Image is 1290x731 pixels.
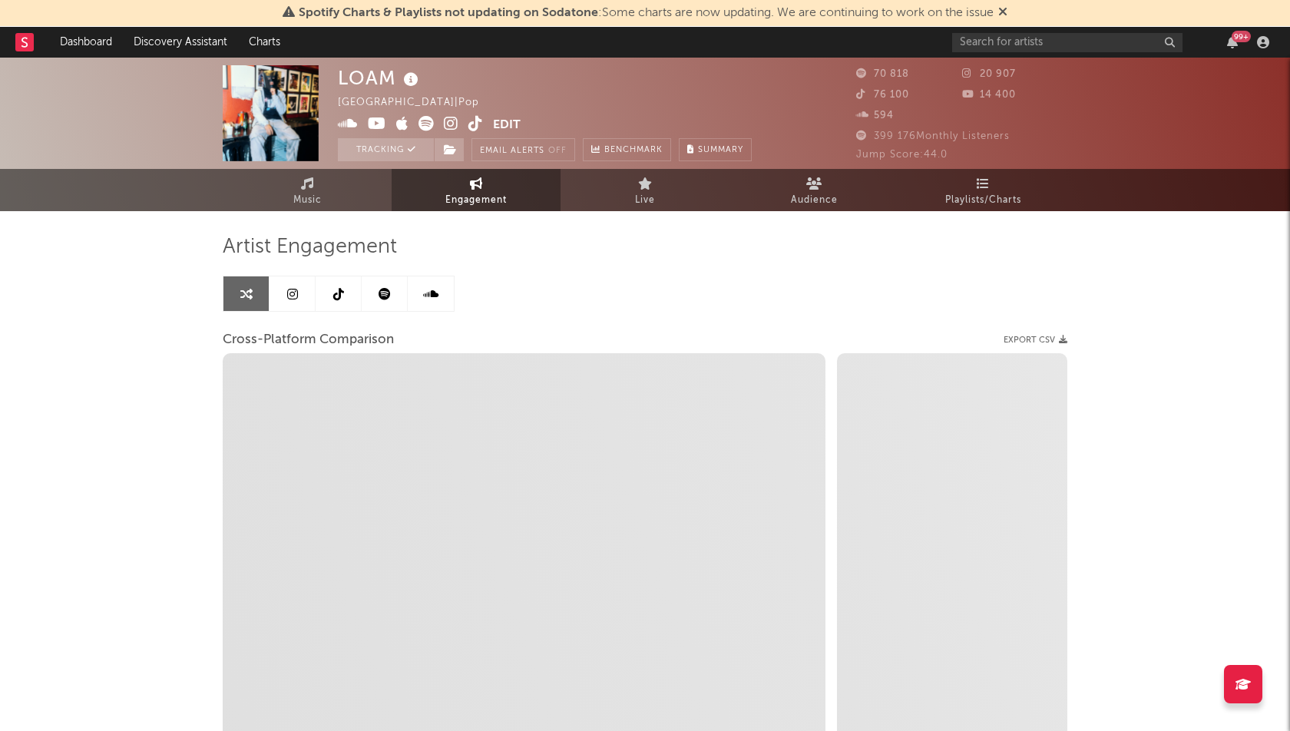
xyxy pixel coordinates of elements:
[293,191,322,210] span: Music
[729,169,898,211] a: Audience
[561,169,729,211] a: Live
[1227,36,1238,48] button: 99+
[299,7,598,19] span: Spotify Charts & Playlists not updating on Sodatone
[471,138,575,161] button: Email AlertsOff
[856,69,909,79] span: 70 818
[392,169,561,211] a: Engagement
[338,138,434,161] button: Tracking
[962,90,1016,100] span: 14 400
[604,141,663,160] span: Benchmark
[223,238,397,256] span: Artist Engagement
[299,7,994,19] span: : Some charts are now updating. We are continuing to work on the issue
[945,191,1021,210] span: Playlists/Charts
[1232,31,1251,42] div: 99 +
[998,7,1007,19] span: Dismiss
[493,116,521,135] button: Edit
[791,191,838,210] span: Audience
[635,191,655,210] span: Live
[548,147,567,155] em: Off
[679,138,752,161] button: Summary
[856,111,894,121] span: 594
[583,138,671,161] a: Benchmark
[223,331,394,349] span: Cross-Platform Comparison
[445,191,507,210] span: Engagement
[338,94,497,112] div: [GEOGRAPHIC_DATA] | Pop
[238,27,291,58] a: Charts
[49,27,123,58] a: Dashboard
[952,33,1182,52] input: Search for artists
[1004,336,1067,345] button: Export CSV
[856,90,909,100] span: 76 100
[338,65,422,91] div: LOAM
[856,131,1010,141] span: 399 176 Monthly Listeners
[223,169,392,211] a: Music
[856,150,948,160] span: Jump Score: 44.0
[698,146,743,154] span: Summary
[123,27,238,58] a: Discovery Assistant
[898,169,1067,211] a: Playlists/Charts
[962,69,1016,79] span: 20 907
